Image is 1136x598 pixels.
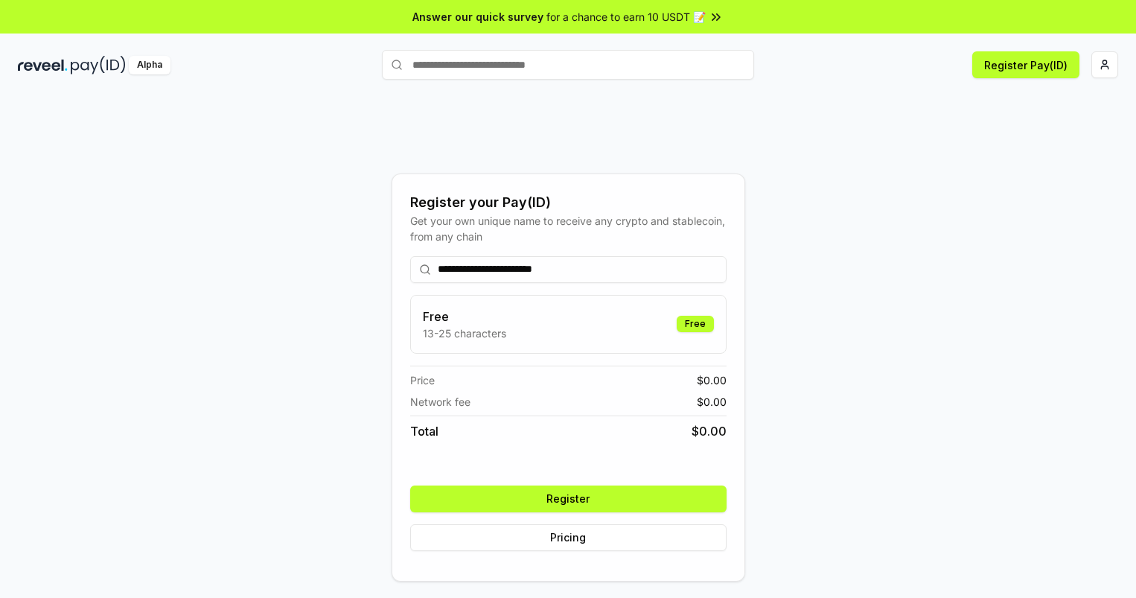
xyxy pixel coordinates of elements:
[546,9,706,25] span: for a chance to earn 10 USDT 📝
[410,394,470,410] span: Network fee
[410,192,727,213] div: Register your Pay(ID)
[972,51,1079,78] button: Register Pay(ID)
[423,325,506,341] p: 13-25 characters
[129,56,170,74] div: Alpha
[71,56,126,74] img: pay_id
[677,316,714,332] div: Free
[697,372,727,388] span: $ 0.00
[412,9,543,25] span: Answer our quick survey
[692,422,727,440] span: $ 0.00
[410,422,438,440] span: Total
[410,486,727,512] button: Register
[697,394,727,410] span: $ 0.00
[410,524,727,551] button: Pricing
[410,213,727,244] div: Get your own unique name to receive any crypto and stablecoin, from any chain
[410,372,435,388] span: Price
[423,308,506,325] h3: Free
[18,56,68,74] img: reveel_dark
